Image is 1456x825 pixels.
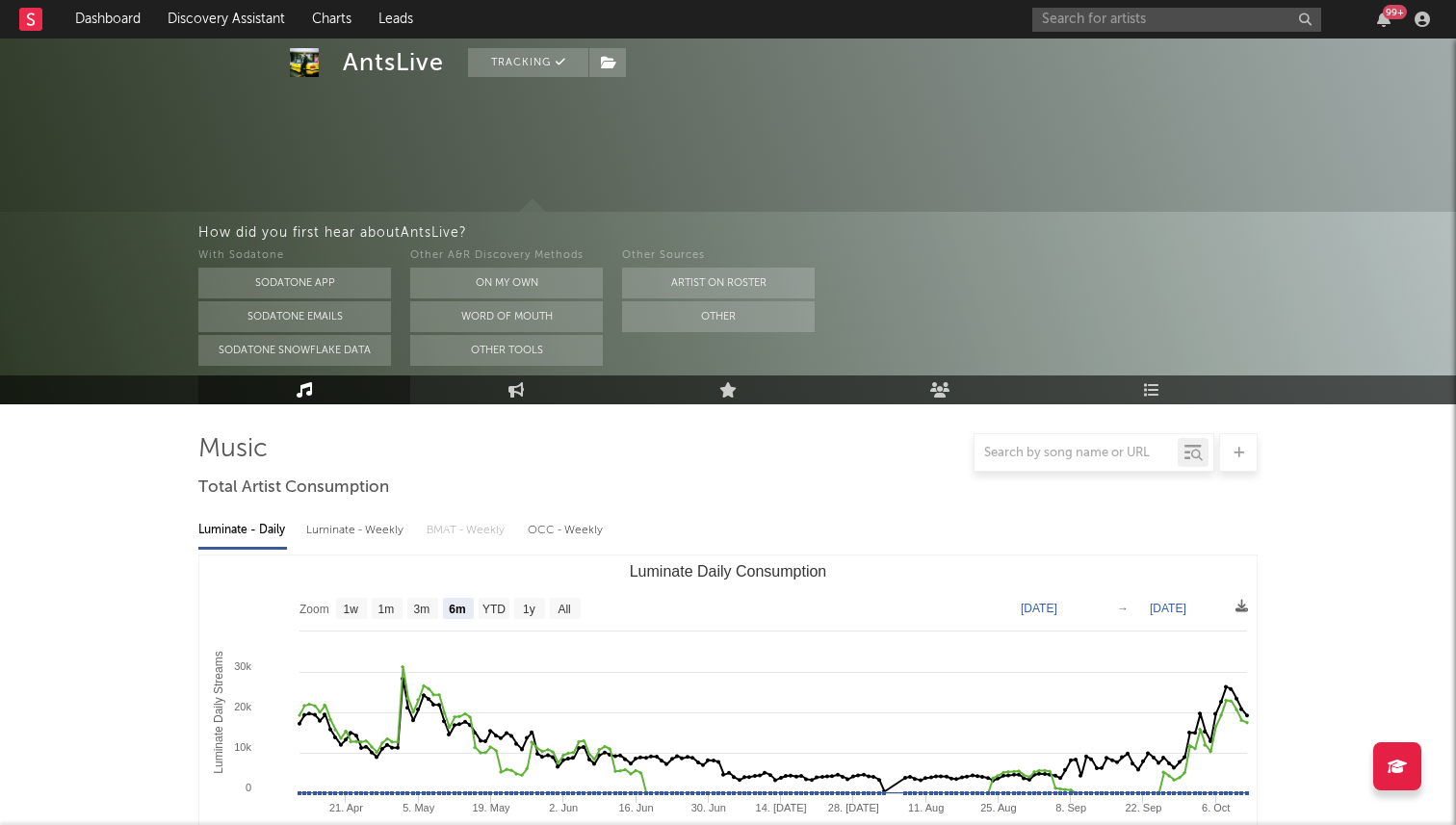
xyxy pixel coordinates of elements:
text: 28. [DATE] [828,802,879,813]
div: Other Sources [622,245,815,268]
button: Sodatone App [198,268,391,298]
text: All [558,603,570,616]
button: Word Of Mouth [410,301,603,332]
text: Luminate Daily Streams [212,651,225,773]
text: 20k [234,701,251,712]
div: Luminate - Weekly [306,514,407,547]
button: Other Tools [410,335,603,366]
text: 19. May [472,802,510,813]
button: Sodatone Emails [198,301,391,332]
button: Artist on Roster [622,268,815,298]
text: Zoom [299,603,329,616]
text: 16. Jun [618,802,653,813]
div: With Sodatone [198,245,391,268]
button: Other [622,301,815,332]
button: Tracking [468,48,588,77]
text: 3m [414,603,430,616]
button: Sodatone Snowflake Data [198,335,391,366]
span: Total Artist Consumption [198,477,389,500]
text: 6m [449,603,465,616]
div: 99 + [1383,5,1407,19]
text: 1m [378,603,395,616]
button: 99+ [1377,12,1391,27]
text: 30k [234,660,251,672]
text: 30. Jun [691,802,726,813]
text: 6. Oct [1202,802,1230,813]
div: AntsLive [343,48,444,77]
text: 1y [523,603,535,616]
text: 14. [DATE] [756,802,807,813]
div: OCC - Weekly [528,514,605,547]
text: 21. Apr [329,802,363,813]
button: On My Own [410,268,603,298]
div: Other A&R Discovery Methods [410,245,603,268]
div: Luminate - Daily [198,514,287,547]
input: Search by song name or URL [975,446,1178,461]
text: [DATE] [1150,602,1186,615]
text: 5. May [403,802,435,813]
text: [DATE] [1021,602,1057,615]
div: How did you first hear about AntsLive ? [198,221,1456,245]
text: 10k [234,741,251,753]
text: 8. Sep [1055,802,1086,813]
input: Search for artists [1032,8,1321,32]
text: Luminate Daily Consumption [630,563,827,580]
text: 1w [344,603,359,616]
text: 22. Sep [1125,802,1161,813]
text: YTD [482,603,506,616]
text: → [1117,602,1129,615]
text: 2. Jun [549,802,578,813]
text: 0 [246,782,251,793]
text: 11. Aug [908,802,944,813]
text: 25. Aug [980,802,1016,813]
